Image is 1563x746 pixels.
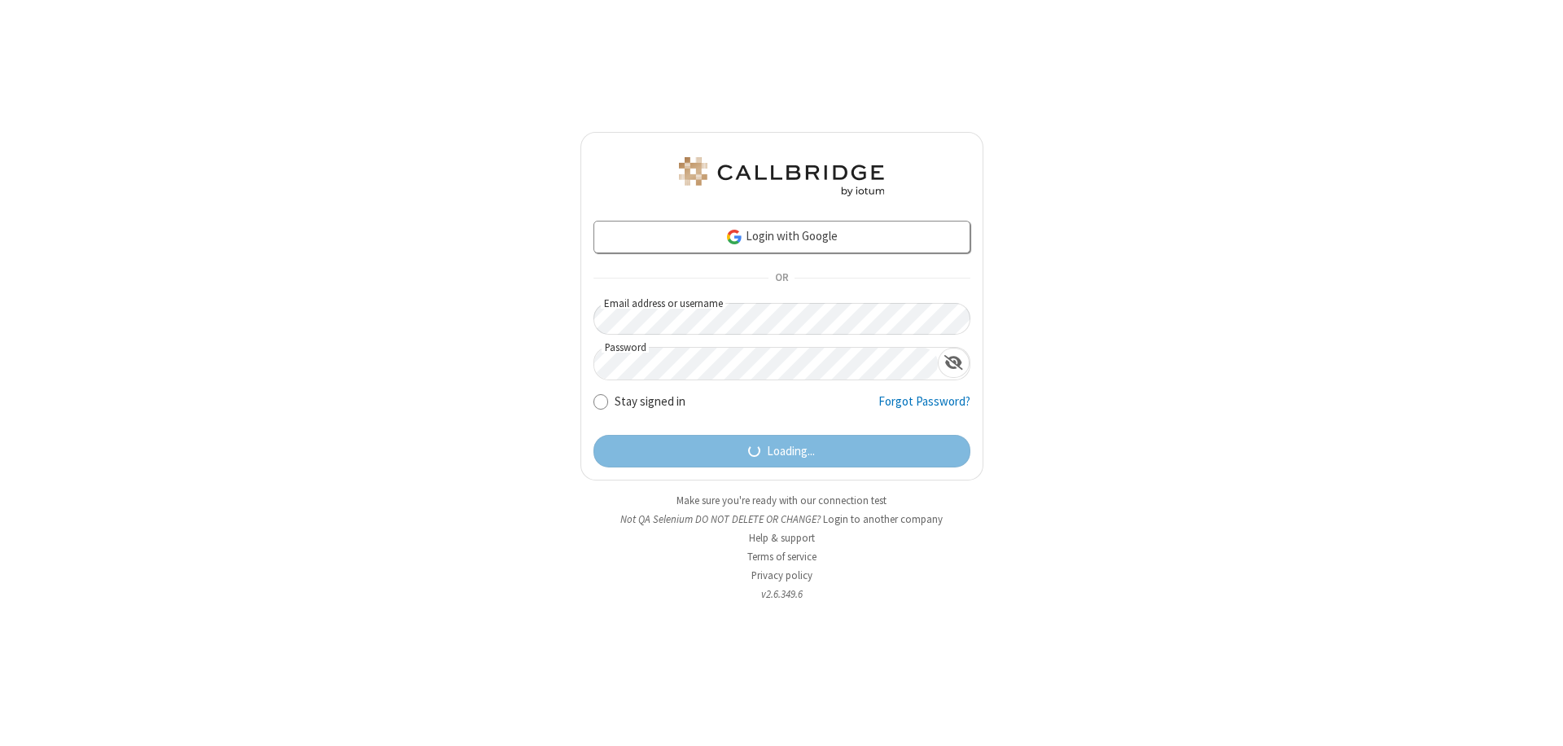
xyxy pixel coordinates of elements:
[749,531,815,545] a: Help & support
[580,511,983,527] li: Not QA Selenium DO NOT DELETE OR CHANGE?
[823,511,943,527] button: Login to another company
[594,348,938,380] input: Password
[676,157,887,196] img: QA Selenium DO NOT DELETE OR CHANGE
[593,221,970,253] a: Login with Google
[593,435,970,467] button: Loading...
[615,393,685,411] label: Stay signed in
[725,228,743,246] img: google-icon.png
[580,586,983,602] li: v2.6.349.6
[938,348,970,378] div: Show password
[676,494,887,507] a: Make sure you're ready with our connection test
[593,303,970,335] input: Email address or username
[747,550,817,564] a: Terms of service
[767,442,815,461] span: Loading...
[751,568,812,582] a: Privacy policy
[878,393,970,423] a: Forgot Password?
[768,267,795,290] span: OR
